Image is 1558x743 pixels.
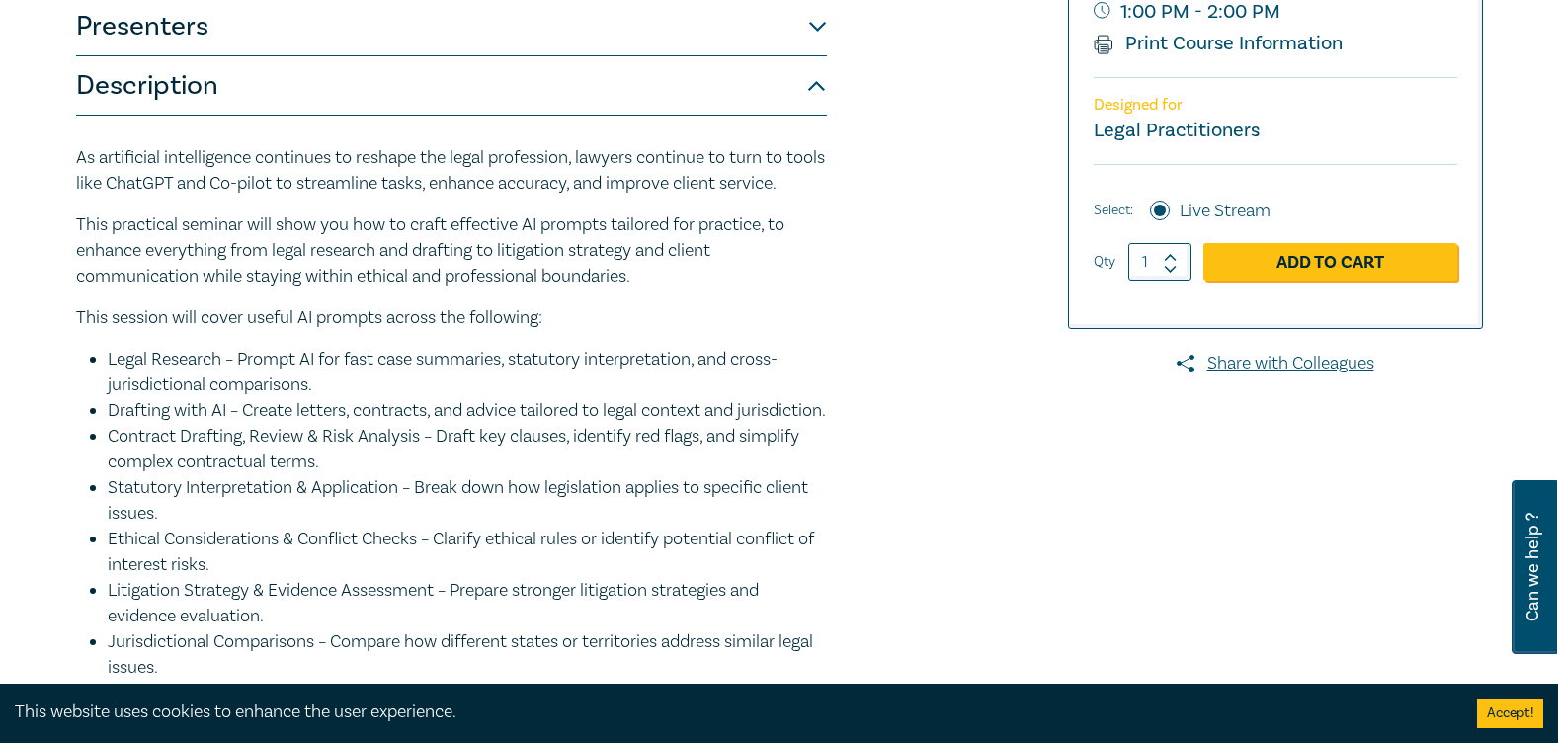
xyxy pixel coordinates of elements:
[108,347,827,398] li: Legal Research – Prompt AI for fast case summaries, statutory interpretation, and cross-jurisdict...
[1203,243,1457,281] a: Add to Cart
[1523,492,1542,642] span: Can we help ?
[15,700,1447,725] div: This website uses cookies to enhance the user experience.
[76,305,827,331] p: This session will cover useful AI prompts across the following:
[76,212,827,289] p: This practical seminar will show you how to craft effective AI prompts tailored for practice, to ...
[1180,199,1271,224] label: Live Stream
[108,527,827,578] li: Ethical Considerations & Conflict Checks – Clarify ethical rules or identify potential conflict o...
[1128,243,1191,281] input: 1
[1094,31,1344,56] a: Print Course Information
[108,629,827,681] li: Jurisdictional Comparisons – Compare how different states or territories address similar legal is...
[1094,251,1115,273] label: Qty
[1477,699,1543,728] button: Accept cookies
[1068,351,1483,376] a: Share with Colleagues
[1094,96,1457,115] p: Designed for
[76,56,827,116] button: Description
[108,424,827,475] li: Contract Drafting, Review & Risk Analysis – Draft key clauses, identify red flags, and simplify c...
[1094,118,1260,143] small: Legal Practitioners
[1094,200,1133,221] span: Select:
[108,578,827,629] li: Litigation Strategy & Evidence Assessment – Prepare stronger litigation strategies and evidence e...
[76,145,827,197] p: As artificial intelligence continues to reshape the legal profession, lawyers continue to turn to...
[108,398,827,424] li: Drafting with AI – Create letters, contracts, and advice tailored to legal context and jurisdiction.
[108,475,827,527] li: Statutory Interpretation & Application – Break down how legislation applies to specific client is...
